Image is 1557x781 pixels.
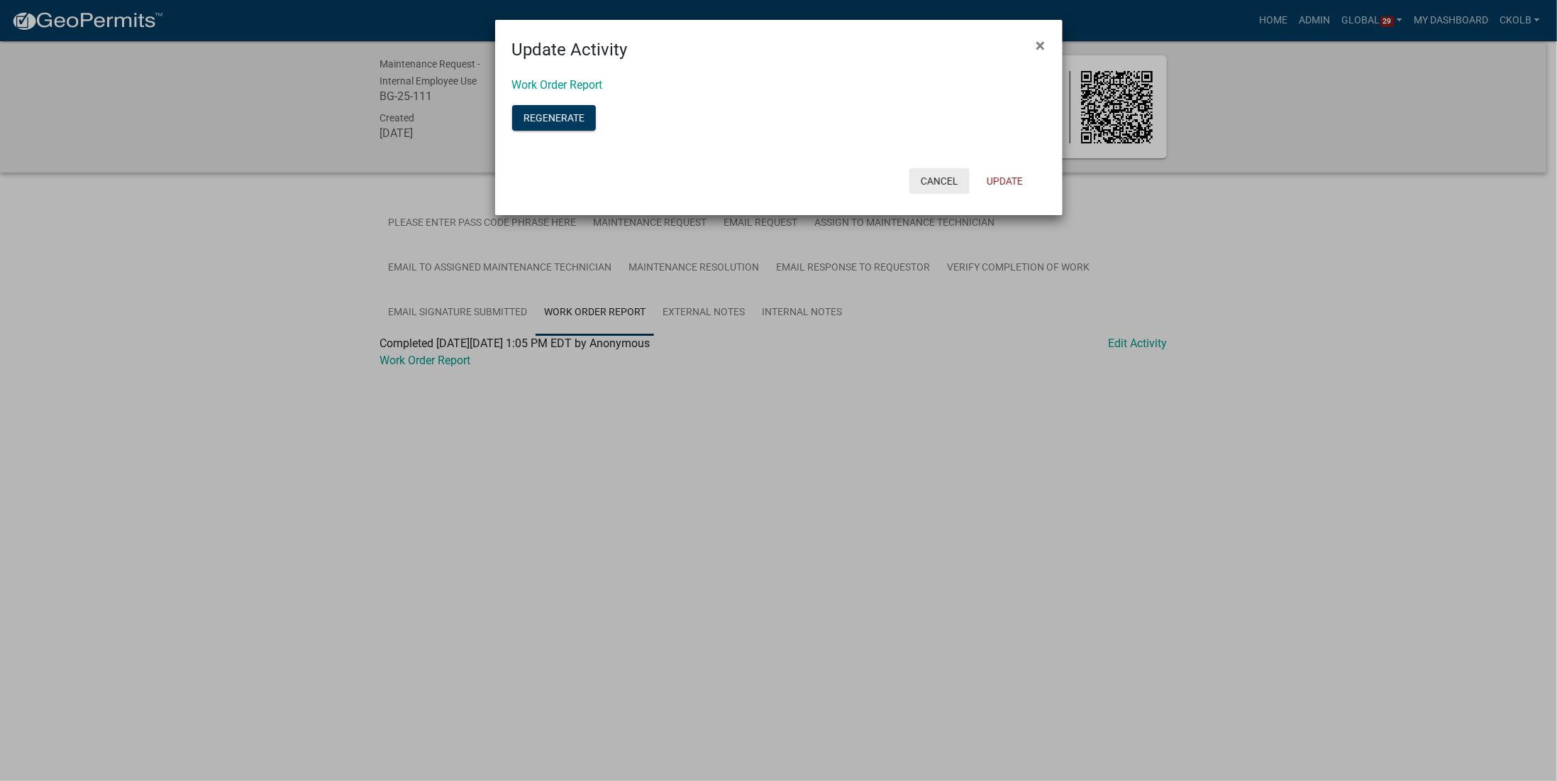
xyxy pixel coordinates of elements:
span: × [1036,35,1046,55]
wm-modal-confirm: Regenerate [512,112,596,126]
button: Regenerate [512,105,596,131]
button: Update [975,168,1034,194]
button: Close [1025,26,1057,65]
button: Cancel [909,168,970,194]
h4: Update Activity [512,37,628,62]
a: Work Order Report [512,78,603,92]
